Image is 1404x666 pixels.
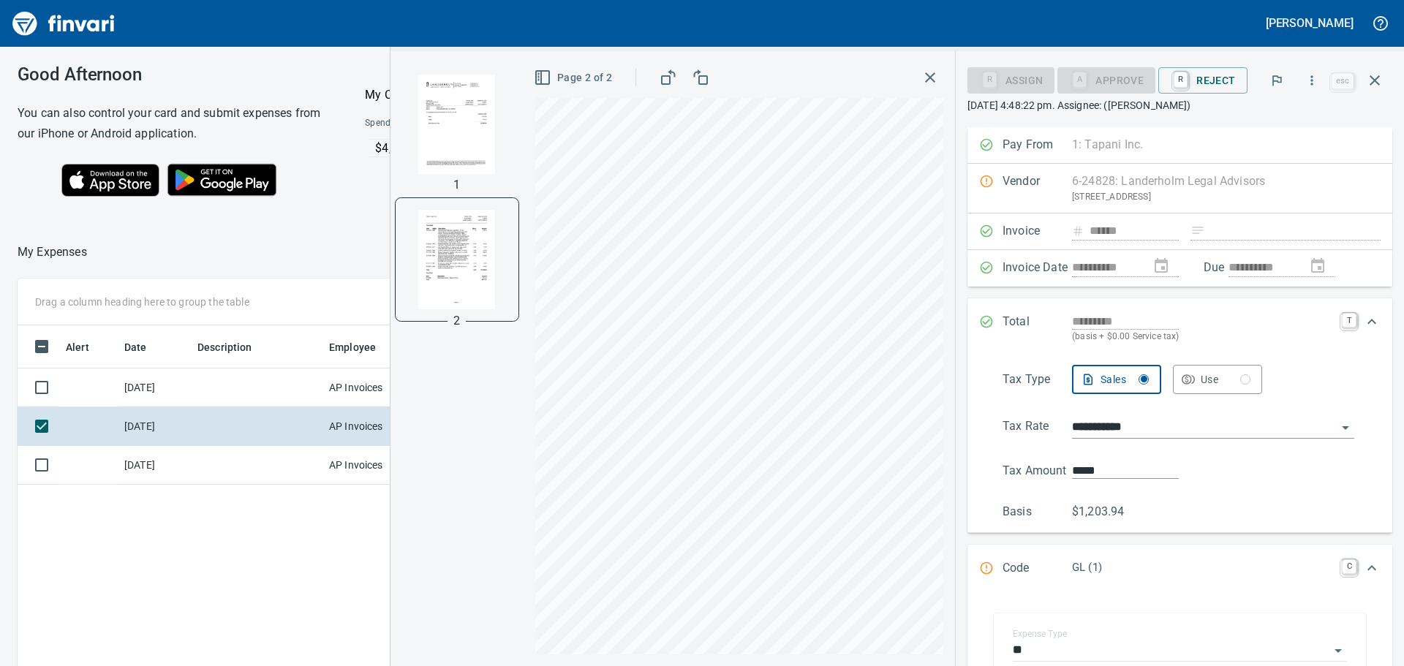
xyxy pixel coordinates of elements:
div: Use [1201,371,1250,389]
p: Online and foreign allowed [353,157,673,172]
button: Sales [1072,365,1161,394]
p: GL (1) [1072,559,1333,576]
td: [DATE] [118,407,192,446]
button: Use [1173,365,1262,394]
span: Page 2 of 2 [537,69,612,87]
td: AP Invoices [323,407,433,446]
span: Employee [329,338,395,356]
td: AP Invoices [323,446,433,485]
p: Total [1003,313,1072,344]
button: Open [1328,640,1348,661]
p: 2 [453,312,460,330]
a: esc [1332,73,1354,89]
p: My Card (···4587) [365,86,475,104]
div: Assign [967,73,1054,86]
span: Description [197,338,252,356]
p: Basis [1003,503,1072,521]
img: Get it on Google Play [159,156,285,204]
span: Reject [1170,68,1235,93]
div: Expand [967,545,1392,593]
span: Description [197,338,271,356]
p: $4,000 / month [375,140,671,157]
p: Tax Rate [1003,417,1072,439]
span: Alert [66,338,89,356]
span: Date [124,338,166,356]
img: Finvari [9,6,118,41]
p: Tax Type [1003,371,1072,394]
button: RReject [1158,67,1247,94]
h6: You can also control your card and submit expenses from our iPhone or Android application. [18,103,328,144]
button: [PERSON_NAME] [1262,12,1357,34]
button: Page 2 of 2 [531,64,618,91]
p: $1,203.94 [1072,503,1141,521]
div: Expand [967,298,1392,359]
p: 1 [453,176,460,194]
img: Page 2 [407,210,507,309]
div: GL Account required [1057,73,1155,86]
a: R [1174,72,1188,88]
span: Date [124,338,147,356]
td: [DATE] [118,368,192,407]
h5: [PERSON_NAME] [1266,15,1354,31]
nav: breadcrumb [18,243,87,261]
p: Drag a column heading here to group the table [35,295,249,309]
label: Expense Type [1013,629,1067,638]
button: More [1296,64,1328,97]
img: Download on the App Store [61,164,159,197]
span: Employee [329,338,376,356]
button: Open [1335,417,1356,438]
span: Close invoice [1328,63,1392,98]
div: Expand [967,359,1392,533]
h3: Good Afternoon [18,64,328,85]
img: Page 1 [407,75,507,174]
p: Tax Amount [1003,462,1072,480]
p: My Expenses [18,243,87,261]
div: Sales [1101,371,1149,389]
span: Spend Limits [365,116,544,131]
button: Flag [1261,64,1293,97]
td: AP Invoices [323,368,433,407]
p: Code [1003,559,1072,578]
a: C [1342,559,1356,574]
p: (basis + $0.00 Service tax) [1072,330,1333,344]
a: T [1342,313,1356,328]
td: [DATE] [118,446,192,485]
span: Alert [66,338,108,356]
p: [DATE] 4:48:22 pm. Assignee: ([PERSON_NAME]) [967,98,1392,113]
